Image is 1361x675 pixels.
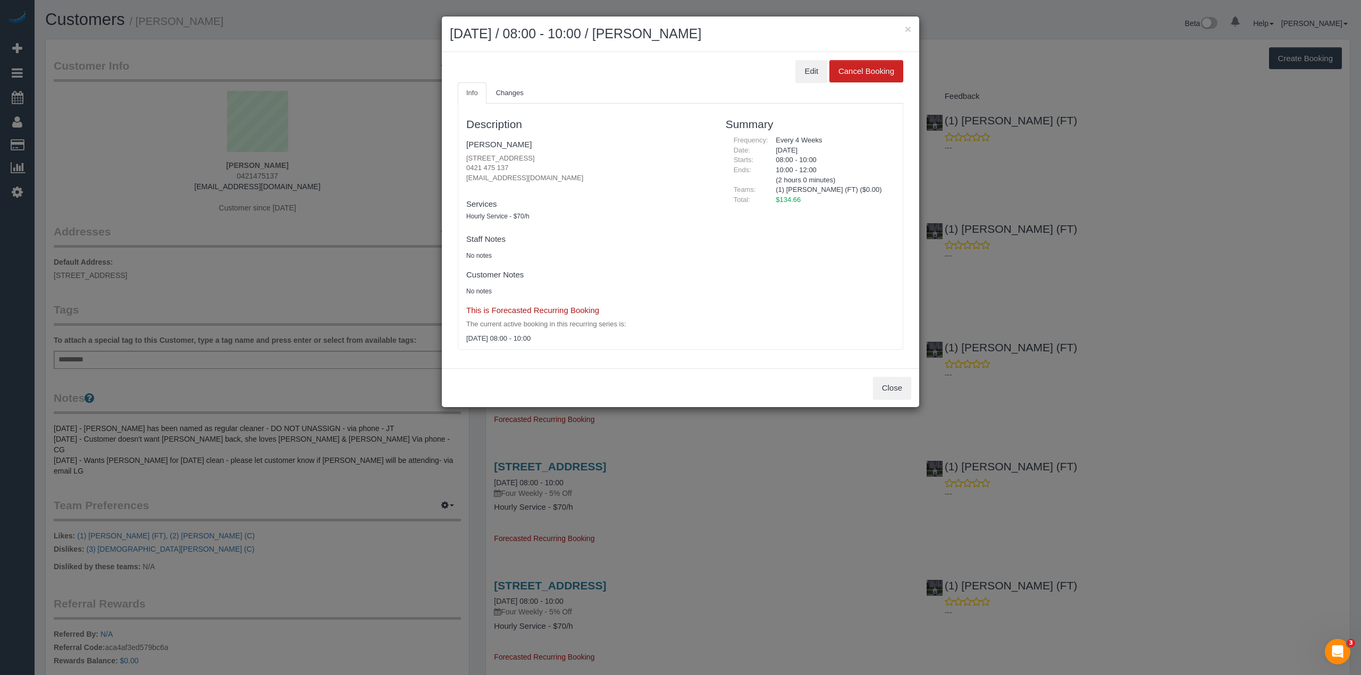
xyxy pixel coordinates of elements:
p: [STREET_ADDRESS] 0421 475 137 [EMAIL_ADDRESS][DOMAIN_NAME] [466,154,710,183]
span: $134.66 [776,196,801,204]
a: [PERSON_NAME] [466,140,532,149]
a: Changes [488,82,532,104]
button: Cancel Booking [829,60,903,82]
span: Info [466,89,478,97]
span: Date: [734,146,750,154]
h4: Services [466,200,710,209]
span: Total: [734,196,750,204]
span: Starts: [734,156,754,164]
span: 3 [1347,639,1355,647]
span: Changes [496,89,524,97]
h2: [DATE] / 08:00 - 10:00 / [PERSON_NAME] [450,24,911,44]
button: Close [873,377,911,399]
h3: Summary [726,118,895,130]
h4: Customer Notes [466,271,710,280]
div: 08:00 - 10:00 [768,155,895,165]
div: Every 4 Weeks [768,136,895,146]
p: The current active booking in this recurring series is: [466,319,710,330]
span: Ends: [734,166,751,174]
h3: Description [466,118,710,130]
pre: No notes [466,287,710,296]
iframe: Intercom live chat [1325,639,1350,664]
pre: No notes [466,251,710,260]
button: Edit [795,60,827,82]
h4: Staff Notes [466,235,710,244]
h5: Hourly Service - $70/h [466,213,710,220]
div: 10:00 - 12:00 (2 hours 0 minutes) [768,165,895,185]
a: Info [458,82,486,104]
span: Teams: [734,185,756,193]
li: (1) [PERSON_NAME] (FT) ($0.00) [776,185,887,195]
h4: This is Forecasted Recurring Booking [466,306,710,315]
button: × [905,23,911,35]
span: [DATE] 08:00 - 10:00 [466,334,531,342]
span: Frequency: [734,136,768,144]
div: [DATE] [768,146,895,156]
